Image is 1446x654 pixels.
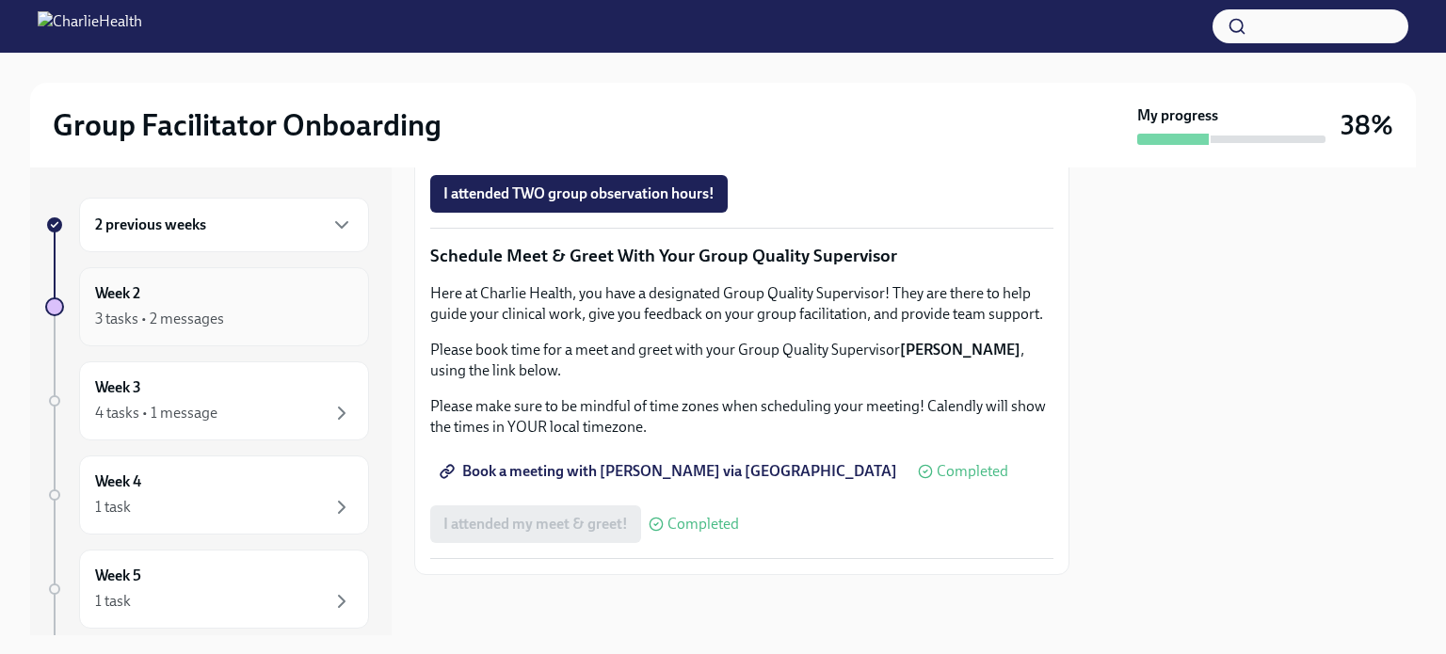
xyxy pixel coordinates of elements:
[38,11,142,41] img: CharlieHealth
[937,464,1008,479] span: Completed
[667,517,739,532] span: Completed
[1137,105,1218,126] strong: My progress
[430,340,1053,381] p: Please book time for a meet and greet with your Group Quality Supervisor , using the link below.
[95,309,224,329] div: 3 tasks • 2 messages
[95,566,141,586] h6: Week 5
[95,497,131,518] div: 1 task
[95,283,140,304] h6: Week 2
[95,215,206,235] h6: 2 previous weeks
[45,361,369,440] a: Week 34 tasks • 1 message
[95,471,141,492] h6: Week 4
[45,267,369,346] a: Week 23 tasks • 2 messages
[45,455,369,534] a: Week 41 task
[430,244,1053,268] p: Schedule Meet & Greet With Your Group Quality Supervisor
[95,377,141,398] h6: Week 3
[79,198,369,252] div: 2 previous weeks
[95,403,217,423] div: 4 tasks • 1 message
[443,462,897,481] span: Book a meeting with [PERSON_NAME] via [GEOGRAPHIC_DATA]
[430,396,1053,438] p: Please make sure to be mindful of time zones when scheduling your meeting! Calendly will show the...
[900,341,1020,359] strong: [PERSON_NAME]
[443,184,715,203] span: I attended TWO group observation hours!
[430,453,910,490] a: Book a meeting with [PERSON_NAME] via [GEOGRAPHIC_DATA]
[430,283,1053,325] p: Here at Charlie Health, you have a designated Group Quality Supervisor! They are there to help gu...
[45,550,369,629] a: Week 51 task
[1341,108,1393,142] h3: 38%
[95,591,131,612] div: 1 task
[53,106,442,144] h2: Group Facilitator Onboarding
[430,175,728,213] button: I attended TWO group observation hours!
